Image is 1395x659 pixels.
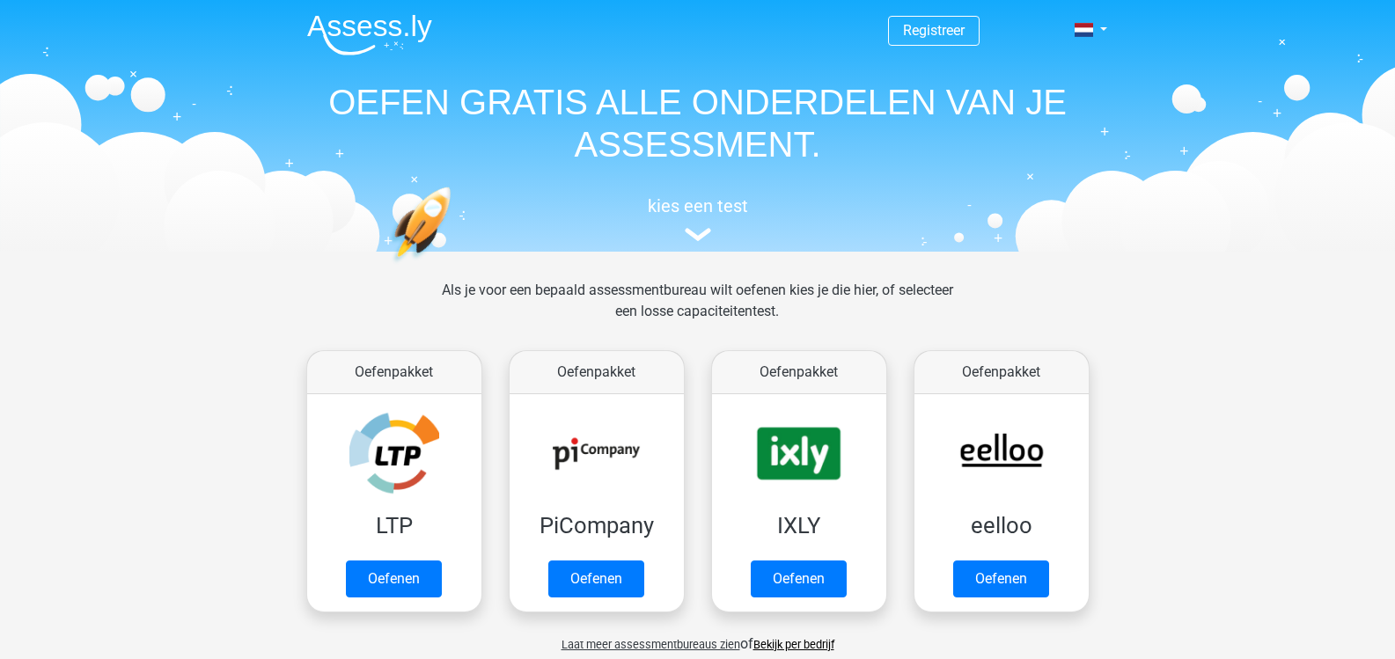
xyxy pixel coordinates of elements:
a: Oefenen [953,560,1049,597]
img: Assessly [307,14,432,55]
span: Laat meer assessmentbureaus zien [562,638,740,651]
a: kies een test [293,195,1103,242]
a: Oefenen [548,560,644,597]
h5: kies een test [293,195,1103,216]
img: assessment [685,228,711,241]
img: oefenen [390,187,519,346]
div: Als je voor een bepaald assessmentbureau wilt oefenen kies je die hier, of selecteer een losse ca... [428,280,967,343]
a: Oefenen [751,560,847,597]
a: Bekijk per bedrijf [753,638,834,651]
h1: OEFEN GRATIS ALLE ONDERDELEN VAN JE ASSESSMENT. [293,81,1103,165]
div: of [293,619,1103,655]
a: Registreer [903,22,965,39]
a: Oefenen [346,560,442,597]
